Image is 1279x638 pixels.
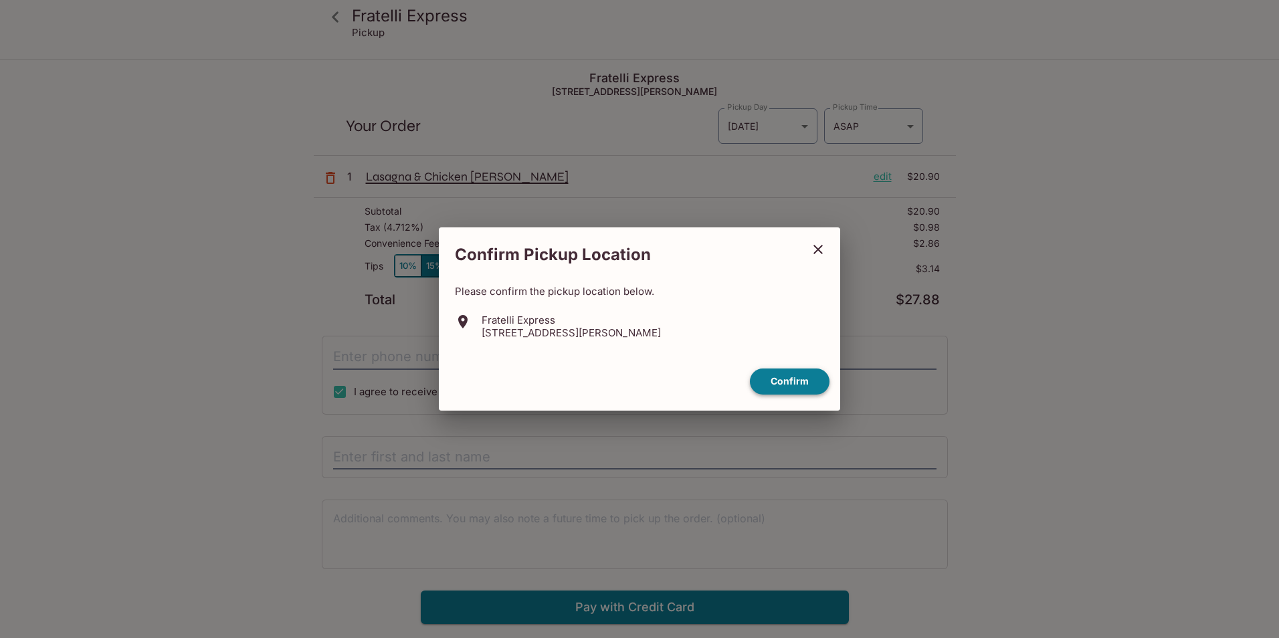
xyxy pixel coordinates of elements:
[801,233,835,266] button: close
[482,326,661,339] p: [STREET_ADDRESS][PERSON_NAME]
[750,368,829,395] button: confirm
[482,314,661,326] p: Fratelli Express
[455,285,824,298] p: Please confirm the pickup location below.
[439,238,801,272] h2: Confirm Pickup Location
